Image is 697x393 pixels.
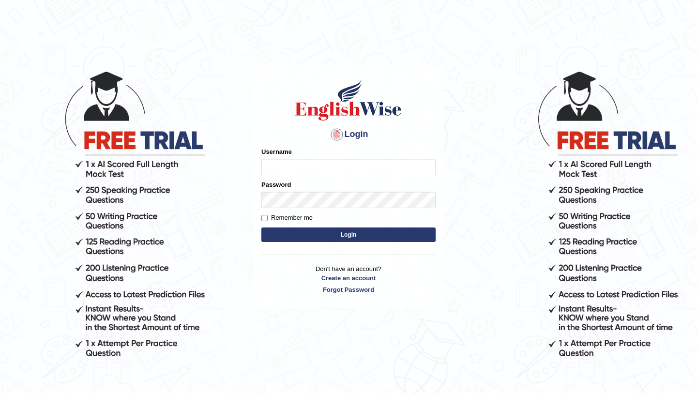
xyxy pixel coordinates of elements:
[261,147,292,156] label: Username
[261,264,436,294] p: Don't have an account?
[261,227,436,242] button: Login
[261,213,313,223] label: Remember me
[261,127,436,142] h4: Login
[293,78,404,122] img: Logo of English Wise sign in for intelligent practice with AI
[261,180,291,189] label: Password
[261,273,436,283] a: Create an account
[261,215,268,221] input: Remember me
[261,285,436,294] a: Forgot Password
